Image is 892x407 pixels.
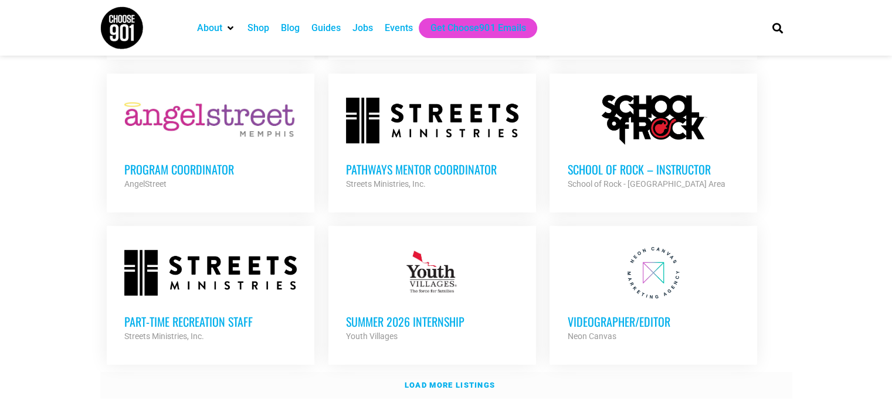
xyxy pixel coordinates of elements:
a: Load more listings [100,372,792,399]
a: Pathways Mentor Coordinator Streets Ministries, Inc. [328,74,536,208]
strong: Youth Villages [346,331,398,341]
h3: Summer 2026 Internship [346,314,518,329]
nav: Main nav [191,18,752,38]
a: Shop [247,21,269,35]
div: Search [768,18,787,37]
a: Blog [281,21,300,35]
a: Summer 2026 Internship Youth Villages [328,226,536,361]
h3: Part-time Recreation Staff [124,314,297,329]
h3: School of Rock – Instructor [567,162,740,177]
h3: Program Coordinator [124,162,297,177]
a: About [197,21,222,35]
h3: Videographer/Editor [567,314,740,329]
strong: School of Rock - [GEOGRAPHIC_DATA] Area [567,179,725,189]
a: Program Coordinator AngelStreet [107,74,314,208]
a: Events [385,21,413,35]
a: School of Rock – Instructor School of Rock - [GEOGRAPHIC_DATA] Area [550,74,757,208]
strong: Streets Ministries, Inc. [346,179,426,189]
a: Jobs [352,21,373,35]
a: Videographer/Editor Neon Canvas [550,226,757,361]
div: About [191,18,242,38]
strong: AngelStreet [124,179,167,189]
strong: Neon Canvas [567,331,616,341]
a: Part-time Recreation Staff Streets Ministries, Inc. [107,226,314,361]
strong: Load more listings [405,381,495,389]
a: Guides [311,21,341,35]
a: Get Choose901 Emails [430,21,525,35]
h3: Pathways Mentor Coordinator [346,162,518,177]
strong: Streets Ministries, Inc. [124,331,204,341]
